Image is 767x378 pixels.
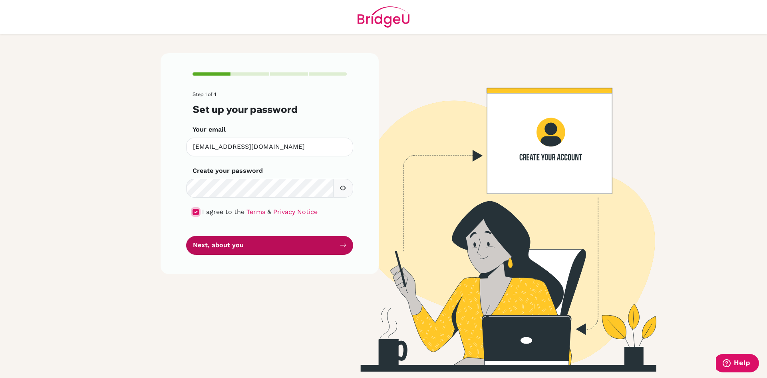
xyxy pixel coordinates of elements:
[716,354,759,374] iframe: Opens a widget where you can find more information
[186,138,353,156] input: Insert your email*
[202,208,244,216] span: I agree to the
[193,91,217,97] span: Step 1 of 4
[273,208,318,216] a: Privacy Notice
[186,236,353,255] button: Next, about you
[267,208,271,216] span: &
[246,208,265,216] a: Terms
[193,104,347,115] h3: Set up your password
[193,166,263,176] label: Create your password
[270,53,725,372] img: Create your account
[193,125,226,134] label: Your email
